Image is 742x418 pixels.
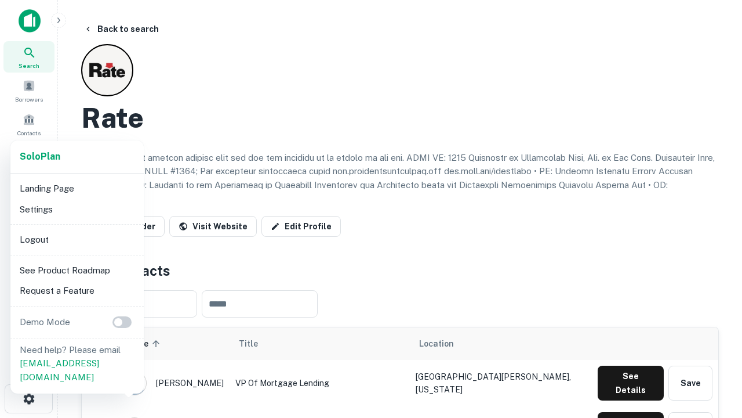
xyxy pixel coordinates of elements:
li: Landing Page [15,178,139,199]
iframe: Chat Widget [684,325,742,381]
p: Need help? Please email [20,343,134,384]
p: Demo Mode [15,315,75,329]
li: Settings [15,199,139,220]
li: See Product Roadmap [15,260,139,281]
strong: Solo Plan [20,151,60,162]
a: [EMAIL_ADDRESS][DOMAIN_NAME] [20,358,99,382]
li: Logout [15,229,139,250]
a: SoloPlan [20,150,60,164]
li: Request a Feature [15,280,139,301]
